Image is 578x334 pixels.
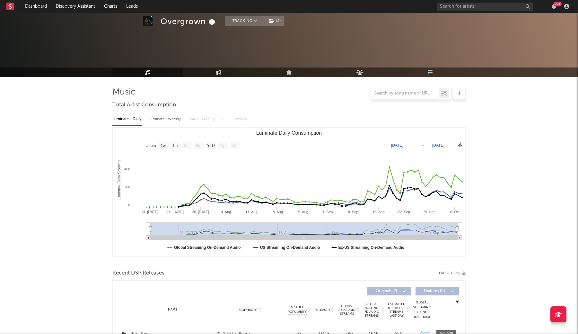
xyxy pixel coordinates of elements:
[161,16,217,27] div: Overgrown
[554,2,562,6] div: 99 +
[124,185,130,189] text: 20k
[192,210,209,214] text: 28. [DATE]
[207,143,215,148] text: YTD
[221,143,225,148] text: 1y
[172,143,178,148] text: 1m
[260,245,320,250] text: US Streaming On-Demand Audio
[112,101,176,109] span: Total Artist Consumption
[398,210,410,214] text: 22. Sep
[117,159,121,200] text: Luminate Daily Streams
[265,16,284,26] span: ( 2 )
[315,308,330,312] span: Released
[167,210,184,214] text: 21. [DATE]
[421,143,425,148] text: →
[161,143,166,148] text: 1w
[296,210,308,214] text: 25. Aug
[174,245,241,250] text: Global Streaming On-Demand Audio
[113,128,465,256] svg: Luminate Daily Consumption
[363,302,381,318] span: Global Rolling 7D Audio Streams
[338,304,356,316] span: Global ATD Audio Streams
[388,302,405,318] span: Estimated % Playlist Streams Last Day
[450,210,460,214] text: 6. Oct
[423,210,435,214] text: 29. Sep
[372,210,385,214] text: 15. Sep
[196,143,202,148] text: 6m
[225,16,265,26] button: Tracking
[552,4,556,9] button: 99+
[221,210,231,214] text: 4. Aug
[348,210,358,214] text: 8. Sep
[371,91,439,96] input: Search by song name or URL
[420,289,449,293] span: Features ( 0 )
[432,143,444,148] text: [DATE]
[323,210,333,214] text: 1. Sep
[239,308,258,312] span: Copyright
[184,143,190,148] text: 3m
[245,210,257,214] text: 11. Aug
[141,210,158,214] text: 14. [DATE]
[412,300,432,320] div: Global Streaming Trend (Last 60D)
[232,143,236,148] text: All
[416,287,459,295] button: Features(0)
[439,271,466,275] button: Export CSV
[256,130,322,136] text: Luminate Daily Consumption
[112,269,164,277] span: Recent DSP Releases
[112,114,142,125] div: Luminate - Daily
[437,3,533,11] input: Search for artists
[146,143,156,148] text: Zoom
[271,210,283,214] text: 18. Aug
[124,167,130,171] text: 40k
[265,16,284,26] button: (2)
[372,289,401,293] span: Originals ( 2 )
[288,305,307,314] span: Spotify Popularity
[391,143,403,148] text: [DATE]
[367,287,411,295] button: Originals(2)
[132,307,214,312] div: Name
[128,203,130,207] text: 0
[148,114,182,125] div: Luminate - Weekly
[338,245,405,250] text: Ex-US Streaming On-Demand Audio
